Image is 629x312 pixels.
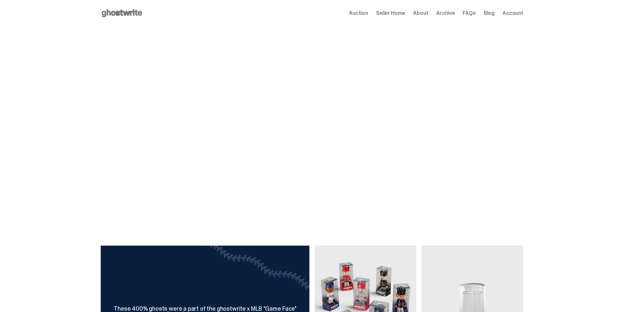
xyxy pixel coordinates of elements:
[349,11,368,16] a: Auction
[463,11,475,16] a: FAQs
[484,11,495,16] a: Blog
[503,11,523,16] a: Account
[376,11,405,16] a: Seller Home
[413,11,428,16] a: About
[436,11,455,16] a: Archive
